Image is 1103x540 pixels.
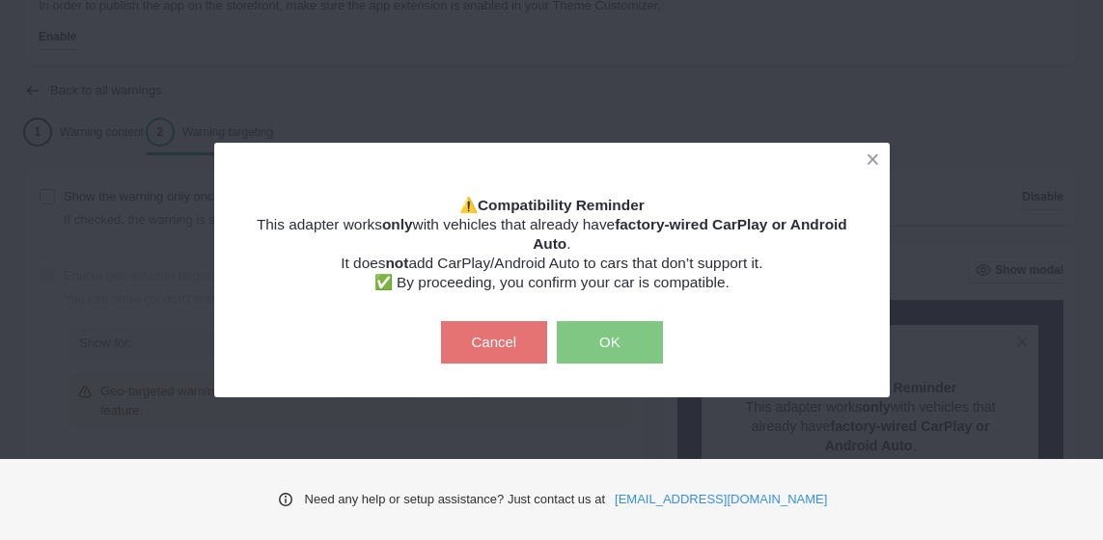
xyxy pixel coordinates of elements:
strong: not [385,255,408,271]
p: ⚠️ This adapter works with vehicles that already have . It does add CarPlay/Android Auto to cars ... [248,196,856,292]
strong: Compatibility Reminder [478,197,645,213]
strong: factory-wired CarPlay or Android Auto [533,216,847,252]
button: OK [557,321,663,364]
strong: only [382,216,413,232]
button: Cancel [441,321,547,364]
a: [EMAIL_ADDRESS][DOMAIN_NAME] [615,490,827,509]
